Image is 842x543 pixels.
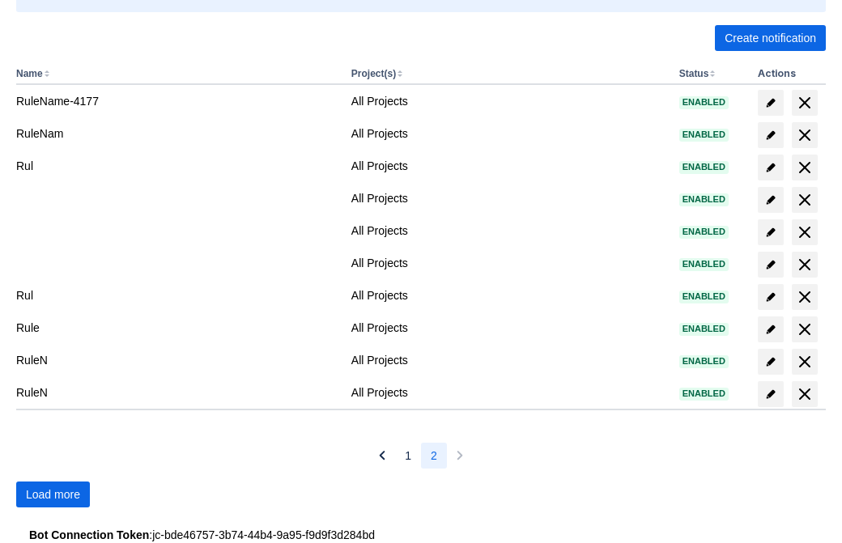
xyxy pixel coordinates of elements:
[764,161,777,174] span: edit
[405,443,411,469] span: 1
[351,190,666,206] div: All Projects
[29,528,149,541] strong: Bot Connection Token
[751,64,826,85] th: Actions
[764,355,777,368] span: edit
[351,93,666,109] div: All Projects
[764,193,777,206] span: edit
[351,68,396,79] button: Project(s)
[679,130,729,139] span: Enabled
[351,223,666,239] div: All Projects
[679,260,729,269] span: Enabled
[795,223,814,242] span: delete
[16,93,338,109] div: RuleName-4177
[351,384,666,401] div: All Projects
[369,443,395,469] button: Previous
[679,195,729,204] span: Enabled
[764,388,777,401] span: edit
[16,352,338,368] div: RuleN
[795,158,814,177] span: delete
[764,226,777,239] span: edit
[351,158,666,174] div: All Projects
[421,443,447,469] button: Page 2
[679,163,729,172] span: Enabled
[16,125,338,142] div: RuleNam
[679,227,729,236] span: Enabled
[431,443,437,469] span: 2
[715,25,826,51] button: Create notification
[26,481,80,507] span: Load more
[679,357,729,366] span: Enabled
[351,320,666,336] div: All Projects
[679,325,729,333] span: Enabled
[725,25,816,51] span: Create notification
[795,287,814,307] span: delete
[795,320,814,339] span: delete
[29,527,813,543] div: : jc-bde46757-3b74-44b4-9a95-f9d9f3d284bd
[16,320,338,336] div: Rule
[795,93,814,112] span: delete
[16,287,338,303] div: Rul
[795,384,814,404] span: delete
[16,158,338,174] div: Rul
[16,481,90,507] button: Load more
[764,291,777,303] span: edit
[679,98,729,107] span: Enabled
[351,352,666,368] div: All Projects
[795,190,814,210] span: delete
[679,68,709,79] button: Status
[16,384,338,401] div: RuleN
[679,292,729,301] span: Enabled
[351,287,666,303] div: All Projects
[764,323,777,336] span: edit
[351,255,666,271] div: All Projects
[447,443,473,469] button: Next
[679,389,729,398] span: Enabled
[764,129,777,142] span: edit
[351,125,666,142] div: All Projects
[16,68,43,79] button: Name
[764,258,777,271] span: edit
[795,352,814,371] span: delete
[395,443,421,469] button: Page 1
[764,96,777,109] span: edit
[795,255,814,274] span: delete
[369,443,473,469] nav: Pagination
[795,125,814,145] span: delete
